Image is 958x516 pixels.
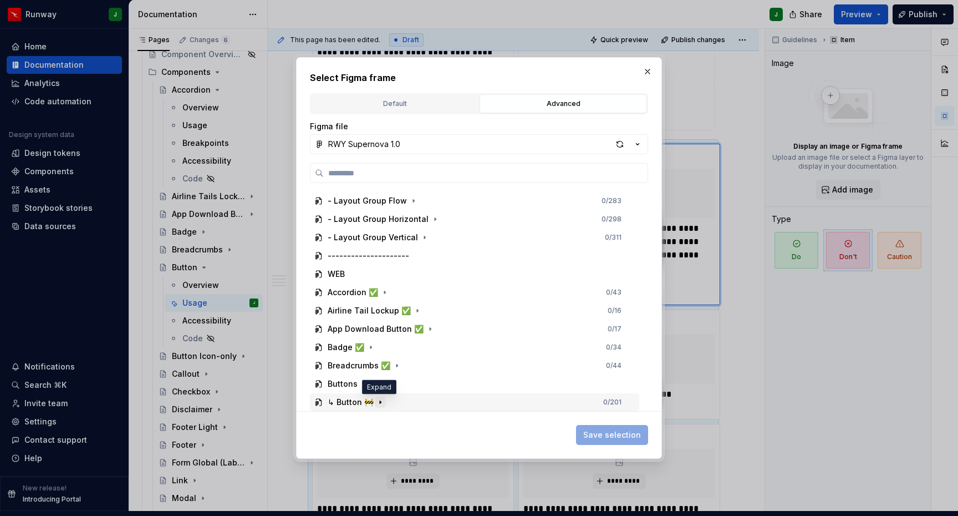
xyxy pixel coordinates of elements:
[328,287,378,298] div: Accordion ✅
[310,71,648,84] h2: Select Figma frame
[328,232,418,243] div: - Layout Group Vertical
[315,98,475,109] div: Default
[328,195,407,206] div: - Layout Group Flow
[328,139,400,150] div: RWY Supernova 1.0
[362,380,396,394] div: Expand
[310,134,648,154] button: RWY Supernova 1.0
[310,121,348,132] label: Figma file
[328,360,390,371] div: Breadcrumbs ✅
[328,378,358,389] div: Buttons
[602,215,621,224] div: 0 / 298
[606,343,621,352] div: 0 / 34
[328,323,424,335] div: App Download Button ✅
[328,342,364,353] div: Badge ✅
[328,305,411,316] div: Airline Tail Lockup ✅
[606,288,621,297] div: 0 / 43
[603,398,621,407] div: 0 / 201
[602,196,621,205] div: 0 / 283
[328,214,429,225] div: - Layout Group Horizontal
[608,306,621,315] div: 0 / 16
[328,250,409,261] div: ---------------------
[606,361,621,370] div: 0 / 44
[328,269,345,280] div: WEB
[328,397,374,408] div: ↳ Button 🚧
[483,98,643,109] div: Advanced
[608,325,621,333] div: 0 / 17
[605,233,621,242] div: 0 / 311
